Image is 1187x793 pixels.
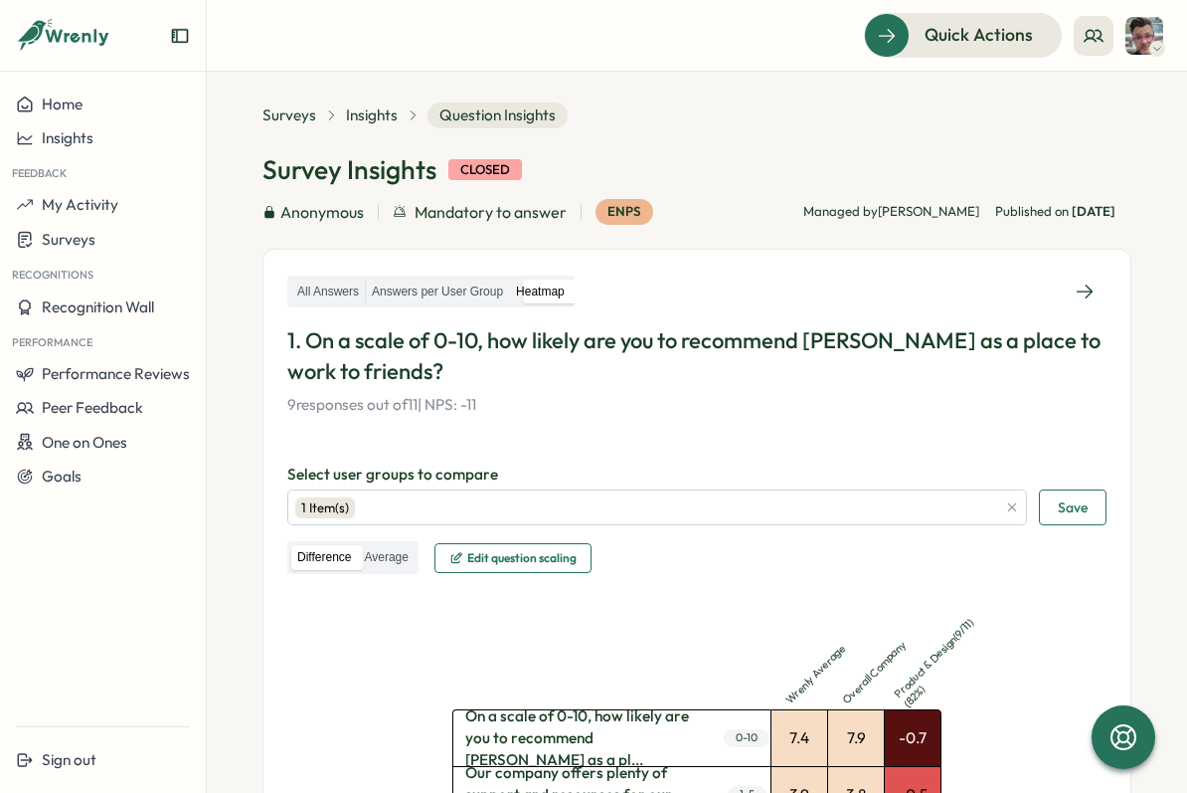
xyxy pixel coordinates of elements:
[287,464,1106,486] p: Select user groups to compare
[783,613,877,706] p: Wrenly Average
[995,203,1115,221] span: Published on
[280,200,364,225] span: Anonymous
[42,364,190,383] span: Performance Reviews
[840,613,933,706] p: Overall Company
[170,26,190,46] button: Expand sidebar
[885,710,940,766] div: -0.7
[434,543,592,573] button: Edit question scaling
[1039,490,1106,525] button: Save
[295,497,355,519] div: 1 Item(s)
[448,159,522,181] div: closed
[366,280,509,304] label: Answers per User Group
[803,203,979,221] p: Managed by
[291,545,357,570] label: Difference
[427,102,568,128] span: Question Insights
[1125,17,1163,55] img: Chris Forlano
[287,394,1106,416] p: 9 responses out of 11 | NPS: -11
[828,710,884,766] div: 7.9
[262,152,436,187] h1: Survey Insights
[453,710,723,766] span: On a scale of 0-10, how likely are you to recommend [PERSON_NAME] as a pl...
[595,199,653,225] div: eNPS
[42,128,93,147] span: Insights
[415,200,567,225] span: Mandatory to answer
[346,104,398,126] a: Insights
[42,297,154,316] span: Recognition Wall
[892,607,995,710] p: Product & Design ( 9 / 11 ) ( 82 %)
[925,22,1033,48] span: Quick Actions
[771,710,827,766] div: 7.4
[724,729,769,746] span: 0 - 10
[42,467,82,486] span: Goals
[878,203,979,219] span: [PERSON_NAME]
[1072,203,1115,219] span: [DATE]
[510,280,571,304] label: Heatmap
[42,398,143,417] span: Peer Feedback
[42,230,95,249] span: Surveys
[864,13,1062,57] button: Quick Actions
[42,95,83,113] span: Home
[467,552,577,564] span: Edit question scaling
[358,545,414,570] label: Average
[262,104,316,126] a: Surveys
[42,433,127,452] span: One on Ones
[1058,491,1088,524] span: Save
[287,325,1106,387] p: 1. On a scale of 0-10, how likely are you to recommend [PERSON_NAME] as a place to work to friends?
[291,280,365,304] label: All Answers
[42,750,96,769] span: Sign out
[42,195,118,214] span: My Activity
